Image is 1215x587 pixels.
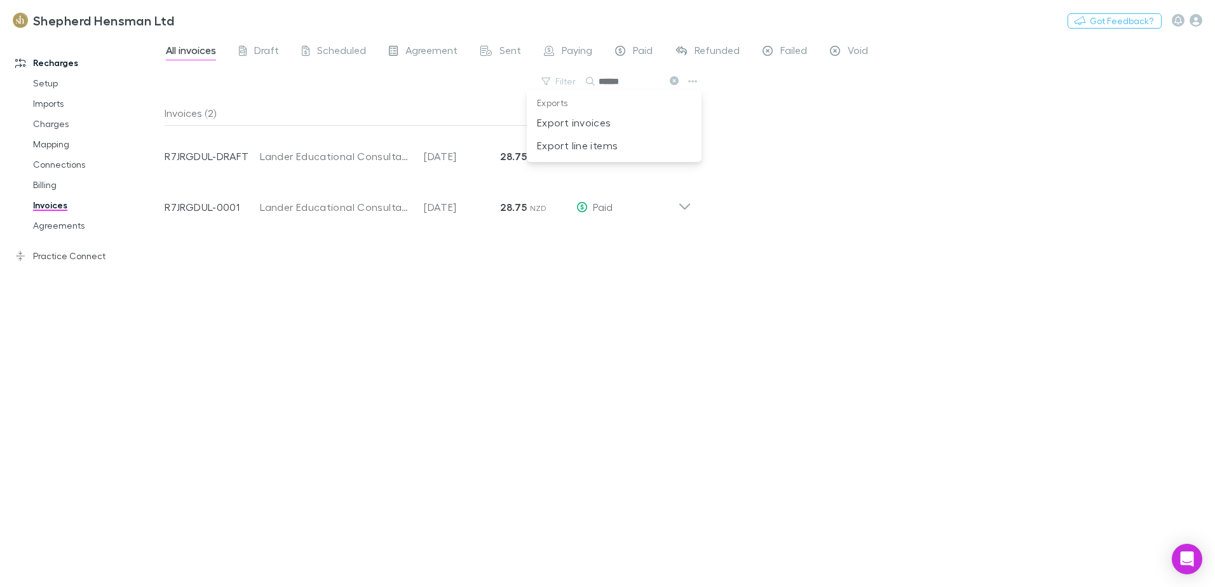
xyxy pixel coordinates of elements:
p: Export invoices [537,115,691,130]
li: Export line items [527,134,702,157]
p: Export line items [537,138,691,153]
p: Exports [527,95,702,111]
li: Export invoices [527,111,702,134]
div: Open Intercom Messenger [1172,544,1202,574]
